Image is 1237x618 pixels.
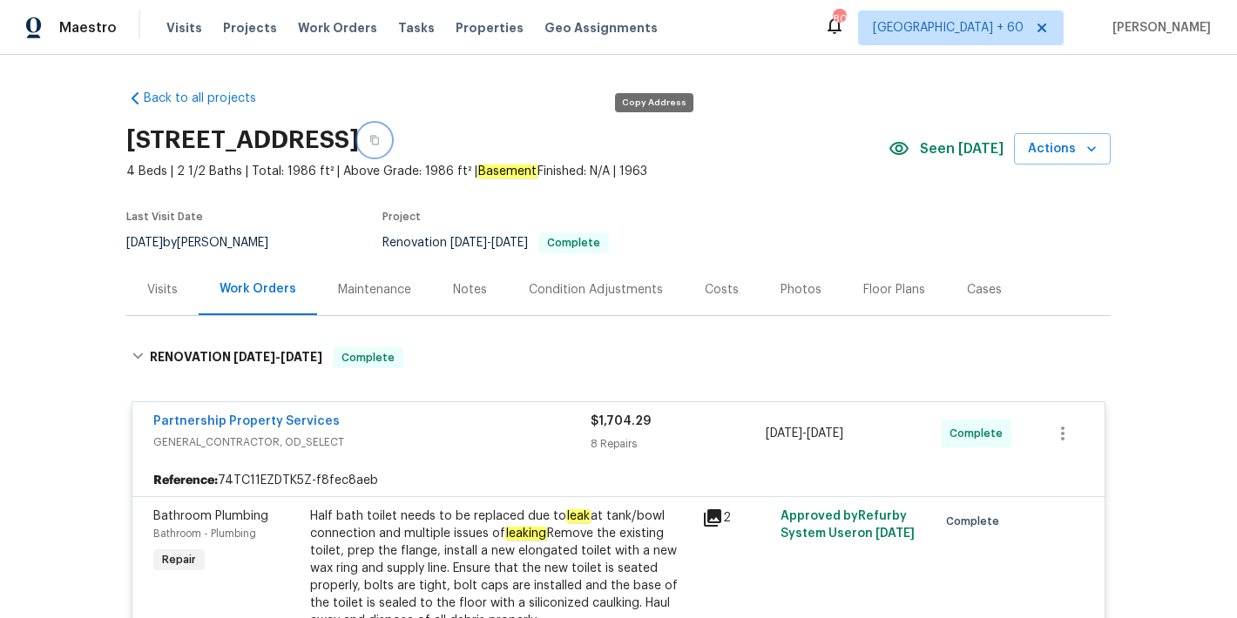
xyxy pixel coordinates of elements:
span: Bathroom - Plumbing [153,528,256,539]
div: 2 [702,507,770,528]
span: Properties [456,19,524,37]
span: 4 Beds | 2 1/2 Baths | Total: 1986 ft² | Above Grade: 1986 ft² | Finished: N/A | 1963 [126,163,889,180]
em: leaking [505,527,547,541]
span: $1,704.29 [591,415,651,427]
span: [GEOGRAPHIC_DATA] + 60 [873,19,1024,37]
span: Complete [946,513,1006,530]
div: Costs [705,281,739,299]
a: Partnership Property Services [153,415,340,427]
span: Last Visit Date [126,212,203,222]
span: - [766,425,843,442]
button: Actions [1014,133,1111,165]
span: [DATE] [450,237,487,249]
div: Photos [781,281,821,299]
div: Floor Plans [863,281,925,299]
span: Maestro [59,19,117,37]
em: Basement [477,165,537,178]
span: Projects [223,19,277,37]
div: Visits [147,281,178,299]
span: [DATE] [875,527,915,540]
div: Work Orders [220,280,296,298]
span: - [450,237,528,249]
div: by [PERSON_NAME] [126,232,289,253]
div: Notes [453,281,487,299]
span: Repair [155,551,203,568]
div: 74TC11EZDTK5Z-f8fec8aeb [132,465,1105,496]
span: [DATE] [491,237,528,249]
div: Condition Adjustments [529,281,663,299]
span: Seen [DATE] [920,140,1004,158]
span: Visits [166,19,202,37]
span: [DATE] [807,427,843,440]
div: RENOVATION [DATE]-[DATE]Complete [126,330,1111,386]
div: Cases [967,281,1002,299]
div: Maintenance [338,281,411,299]
span: [DATE] [766,427,802,440]
span: Complete [540,238,607,248]
em: leak [566,509,591,523]
span: GENERAL_CONTRACTOR, OD_SELECT [153,433,591,451]
span: Actions [1028,138,1097,160]
span: Approved by Refurby System User on [781,510,915,540]
span: Renovation [382,237,609,249]
span: Complete [950,425,1010,442]
span: [DATE] [126,237,163,249]
h6: RENOVATION [150,347,322,368]
span: [DATE] [281,351,322,363]
span: Project [382,212,421,222]
span: Complete [335,349,402,366]
span: Tasks [398,22,435,34]
span: [PERSON_NAME] [1105,19,1211,37]
span: [DATE] [233,351,275,363]
div: 8 Repairs [591,435,766,453]
span: Bathroom Plumbing [153,510,268,522]
a: Back to all projects [126,90,294,107]
div: 801 [833,10,845,28]
b: Reference: [153,472,218,489]
span: Work Orders [298,19,377,37]
span: Geo Assignments [544,19,658,37]
span: - [233,351,322,363]
h2: [STREET_ADDRESS] [126,131,359,149]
